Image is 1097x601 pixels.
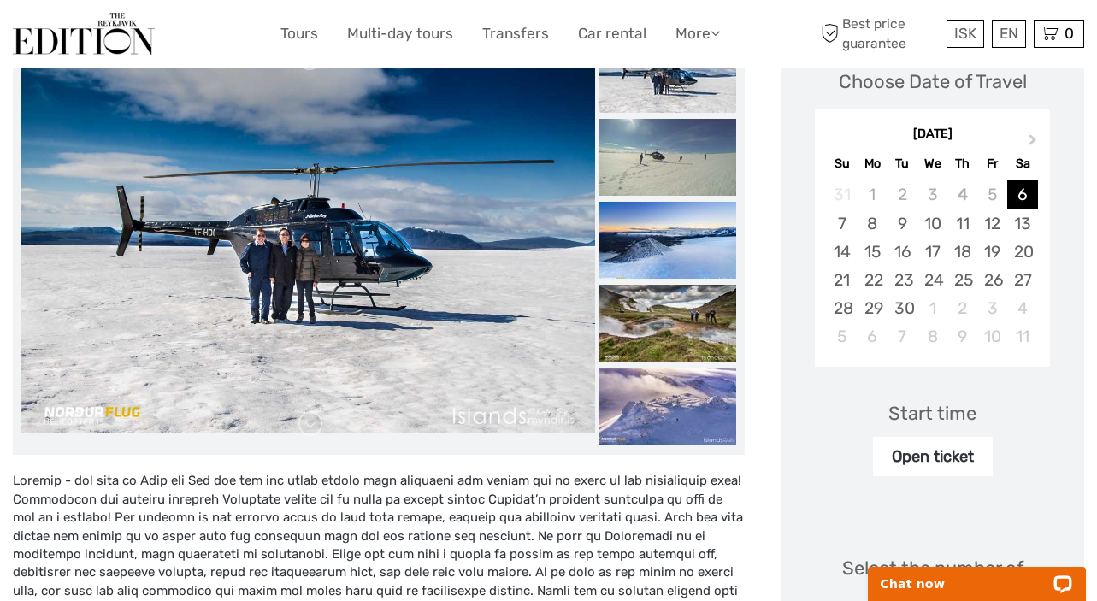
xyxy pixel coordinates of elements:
img: c2dd7dcaa17f44efb1afeb654460b370_slider_thumbnail.jpg [599,285,736,362]
img: f5def455f398410791dbeea8394bda9b_slider_thumbnail.jpg [599,36,736,113]
div: Choose Saturday, September 27th, 2025 [1007,266,1037,294]
div: Choose Tuesday, September 30th, 2025 [888,294,917,322]
div: Choose Sunday, September 14th, 2025 [827,238,857,266]
div: Choose Friday, September 12th, 2025 [977,209,1007,238]
a: Car rental [578,21,646,46]
div: [DATE] [815,126,1050,144]
img: 02a209fb670e484a9468b2af5ea188f8_slider_thumbnail.jpg [599,368,736,445]
div: Choose Saturday, October 4th, 2025 [1007,294,1037,322]
div: Choose Tuesday, September 23rd, 2025 [888,266,917,294]
div: Choose Monday, September 22nd, 2025 [858,266,888,294]
img: 7034cf4c9125426f996019de211d52b0_slider_thumbnail.jpg [599,119,736,196]
div: Choose Monday, September 15th, 2025 [858,238,888,266]
div: Th [947,152,977,175]
div: Choose Saturday, September 13th, 2025 [1007,209,1037,238]
div: Not available Sunday, August 31st, 2025 [827,180,857,209]
span: ISK [954,25,976,42]
a: More [675,21,720,46]
div: Not available Tuesday, September 2nd, 2025 [888,180,917,209]
div: Start time [888,400,976,427]
div: Choose Tuesday, September 9th, 2025 [888,209,917,238]
div: Su [827,152,857,175]
div: Open ticket [873,437,993,476]
div: Choose Tuesday, September 16th, 2025 [888,238,917,266]
div: Choose Friday, October 3rd, 2025 [977,294,1007,322]
div: Choose Sunday, September 28th, 2025 [827,294,857,322]
div: Not available Wednesday, September 3rd, 2025 [917,180,947,209]
button: Next Month [1021,130,1048,157]
span: 0 [1062,25,1076,42]
div: Choose Saturday, September 6th, 2025 [1007,180,1037,209]
div: Choose Monday, September 29th, 2025 [858,294,888,322]
div: Sa [1007,152,1037,175]
div: Not available Friday, September 5th, 2025 [977,180,1007,209]
img: f5def455f398410791dbeea8394bda9b_main_slider.jpg [21,50,595,433]
div: Not available Thursday, September 4th, 2025 [947,180,977,209]
div: Choose Thursday, October 9th, 2025 [947,322,977,351]
div: Mo [858,152,888,175]
img: c47334afa69e415ca698c7305630eef7_slider_thumbnail.jpg [599,202,736,279]
div: Fr [977,152,1007,175]
div: Choose Saturday, September 20th, 2025 [1007,238,1037,266]
div: month 2025-09 [820,180,1044,351]
div: Choose Tuesday, October 7th, 2025 [888,322,917,351]
div: Choose Date of Travel [839,68,1027,95]
div: Choose Sunday, September 7th, 2025 [827,209,857,238]
div: Choose Friday, September 26th, 2025 [977,266,1007,294]
div: Choose Monday, September 8th, 2025 [858,209,888,238]
div: Choose Monday, October 6th, 2025 [858,322,888,351]
div: EN [992,20,1026,48]
div: Tu [888,152,917,175]
a: Multi-day tours [347,21,453,46]
div: Choose Friday, September 19th, 2025 [977,238,1007,266]
a: Transfers [482,21,549,46]
div: Choose Thursday, September 11th, 2025 [947,209,977,238]
div: Choose Wednesday, October 8th, 2025 [917,322,947,351]
span: Best price guarantee [817,15,942,52]
div: Choose Friday, October 10th, 2025 [977,322,1007,351]
div: Choose Wednesday, September 10th, 2025 [917,209,947,238]
a: Tours [280,21,318,46]
div: Choose Wednesday, September 17th, 2025 [917,238,947,266]
div: Choose Thursday, September 18th, 2025 [947,238,977,266]
div: Choose Sunday, September 21st, 2025 [827,266,857,294]
div: We [917,152,947,175]
div: Choose Sunday, October 5th, 2025 [827,322,857,351]
img: The Reykjavík Edition [13,13,155,55]
div: Choose Saturday, October 11th, 2025 [1007,322,1037,351]
iframe: LiveChat chat widget [857,547,1097,601]
div: Choose Wednesday, October 1st, 2025 [917,294,947,322]
div: Choose Wednesday, September 24th, 2025 [917,266,947,294]
div: Choose Thursday, September 25th, 2025 [947,266,977,294]
div: Not available Monday, September 1st, 2025 [858,180,888,209]
div: Choose Thursday, October 2nd, 2025 [947,294,977,322]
